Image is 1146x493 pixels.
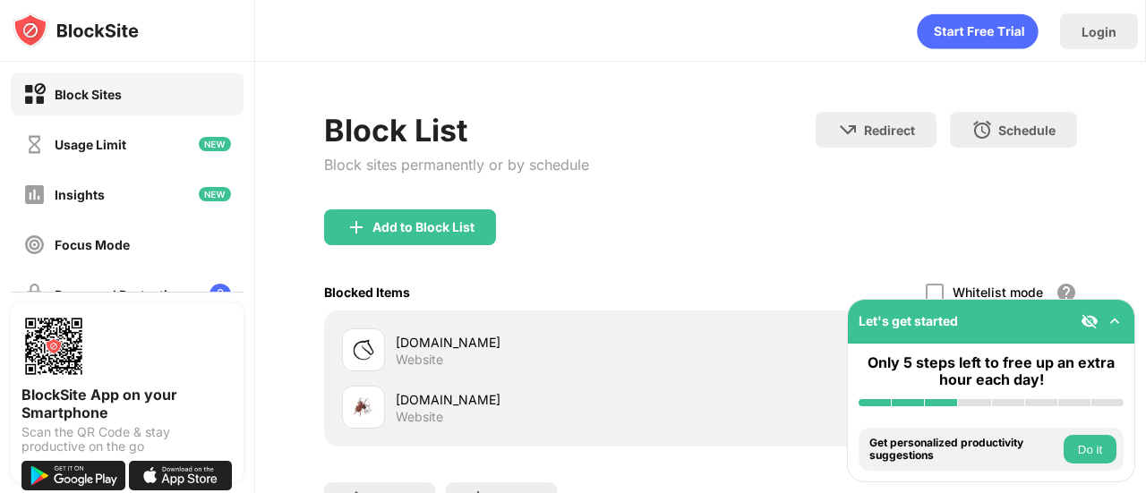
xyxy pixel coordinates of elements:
[210,284,231,305] img: lock-menu.svg
[353,396,374,418] img: favicons
[55,187,105,202] div: Insights
[396,409,443,425] div: Website
[396,390,701,409] div: [DOMAIN_NAME]
[917,13,1039,49] div: animation
[55,87,122,102] div: Block Sites
[23,234,46,256] img: focus-off.svg
[859,313,958,328] div: Let's get started
[998,123,1056,138] div: Schedule
[324,285,410,300] div: Blocked Items
[21,425,233,454] div: Scan the QR Code & stay productive on the go
[199,137,231,151] img: new-icon.svg
[864,123,915,138] div: Redirect
[23,83,46,106] img: block-on.svg
[23,183,46,206] img: insights-off.svg
[953,285,1043,300] div: Whitelist mode
[199,187,231,201] img: new-icon.svg
[1081,312,1099,330] img: eye-not-visible.svg
[21,386,233,421] div: BlockSite App on your Smartphone
[324,156,589,174] div: Block sites permanently or by schedule
[869,437,1059,463] div: Get personalized productivity suggestions
[21,314,86,378] img: options-page-qr-code.png
[1082,24,1116,39] div: Login
[353,339,374,361] img: favicons
[859,354,1124,388] div: Only 5 steps left to free up an extra hour each day!
[23,133,46,156] img: time-usage-off.svg
[55,137,126,152] div: Usage Limit
[55,287,184,302] div: Password Protection
[1106,312,1124,330] img: omni-setup-toggle.svg
[324,112,589,149] div: Block List
[1064,435,1116,463] button: Do it
[13,13,139,48] img: logo-blocksite.svg
[23,284,46,306] img: password-protection-off.svg
[396,333,701,352] div: [DOMAIN_NAME]
[129,461,233,490] img: download-on-the-app-store.svg
[55,237,130,252] div: Focus Mode
[372,220,475,234] div: Add to Block List
[21,461,125,490] img: get-it-on-google-play.svg
[396,352,443,368] div: Website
